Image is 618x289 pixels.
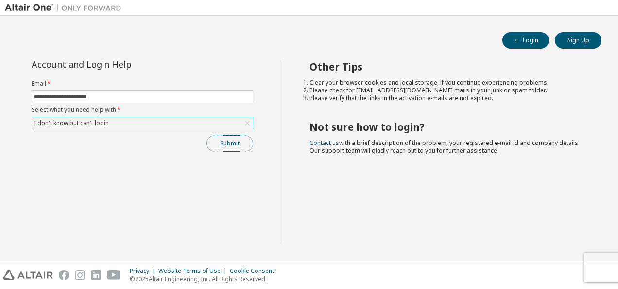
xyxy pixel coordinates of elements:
[75,270,85,280] img: instagram.svg
[502,32,549,49] button: Login
[309,121,584,133] h2: Not sure how to login?
[230,267,280,275] div: Cookie Consent
[32,80,253,88] label: Email
[309,60,584,73] h2: Other Tips
[309,139,339,147] a: Contact us
[32,60,209,68] div: Account and Login Help
[206,135,253,152] button: Submit
[5,3,126,13] img: Altair One
[3,270,53,280] img: altair_logo.svg
[32,106,253,114] label: Select what you need help with
[130,267,158,275] div: Privacy
[130,275,280,283] p: © 2025 Altair Engineering, Inc. All Rights Reserved.
[32,117,253,129] div: I don't know but can't login
[309,87,584,94] li: Please check for [EMAIL_ADDRESS][DOMAIN_NAME] mails in your junk or spam folder.
[59,270,69,280] img: facebook.svg
[158,267,230,275] div: Website Terms of Use
[107,270,121,280] img: youtube.svg
[33,118,110,128] div: I don't know but can't login
[309,139,580,155] span: with a brief description of the problem, your registered e-mail id and company details. Our suppo...
[555,32,601,49] button: Sign Up
[309,79,584,87] li: Clear your browser cookies and local storage, if you continue experiencing problems.
[91,270,101,280] img: linkedin.svg
[309,94,584,102] li: Please verify that the links in the activation e-mails are not expired.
